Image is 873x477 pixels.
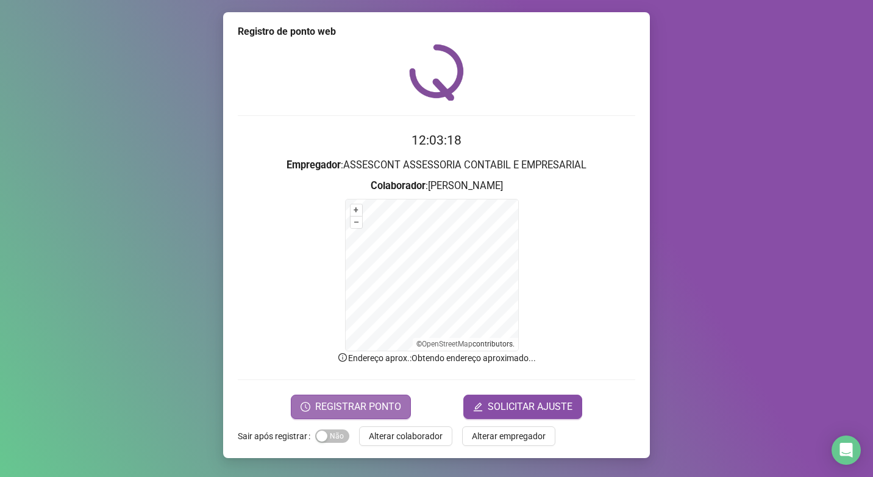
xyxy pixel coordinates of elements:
strong: Colaborador [371,180,426,192]
span: REGISTRAR PONTO [315,400,401,414]
button: Alterar empregador [462,426,555,446]
h3: : ASSESCONT ASSESSORIA CONTABIL E EMPRESARIAL [238,157,635,173]
a: OpenStreetMap [422,340,472,348]
span: edit [473,402,483,412]
span: clock-circle [301,402,310,412]
time: 12:03:18 [412,133,461,148]
li: © contributors. [416,340,515,348]
div: Registro de ponto web [238,24,635,39]
button: Alterar colaborador [359,426,452,446]
label: Sair após registrar [238,426,315,446]
p: Endereço aprox. : Obtendo endereço aproximado... [238,351,635,365]
button: – [351,217,362,228]
img: QRPoint [409,44,464,101]
span: SOLICITAR AJUSTE [488,400,572,414]
span: Alterar colaborador [369,429,443,443]
button: editSOLICITAR AJUSTE [463,395,582,419]
strong: Empregador [287,159,341,171]
span: Alterar empregador [472,429,546,443]
button: + [351,204,362,216]
button: REGISTRAR PONTO [291,395,411,419]
span: info-circle [337,352,348,363]
div: Open Intercom Messenger [832,436,861,465]
h3: : [PERSON_NAME] [238,178,635,194]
